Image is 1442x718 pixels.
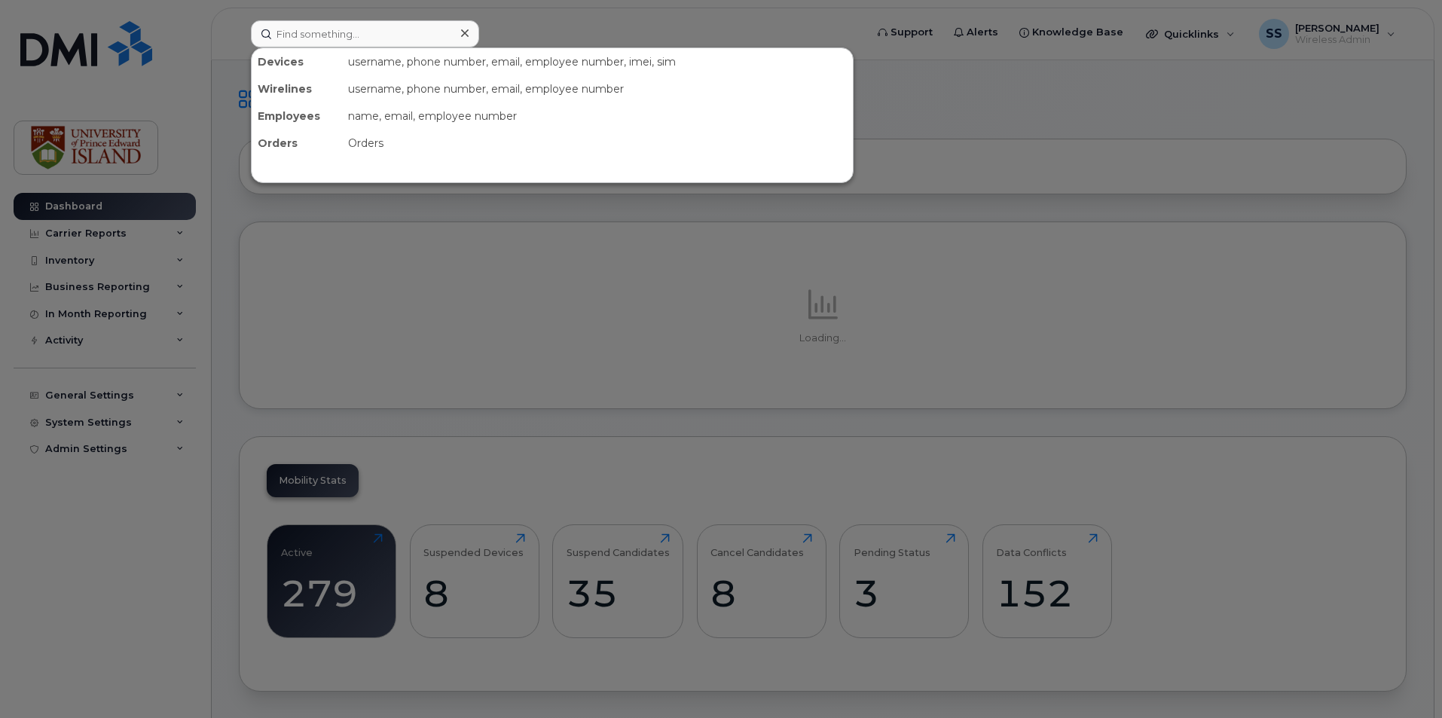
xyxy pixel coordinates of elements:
div: Employees [252,102,342,130]
div: Orders [252,130,342,157]
div: Wirelines [252,75,342,102]
div: name, email, employee number [342,102,853,130]
div: username, phone number, email, employee number [342,75,853,102]
div: Devices [252,48,342,75]
div: Orders [342,130,853,157]
div: username, phone number, email, employee number, imei, sim [342,48,853,75]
